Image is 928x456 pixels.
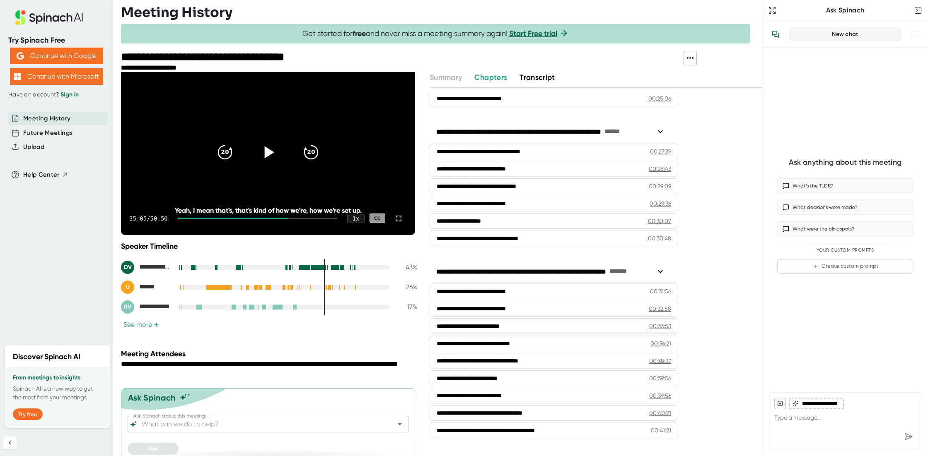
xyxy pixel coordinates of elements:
[121,320,162,329] button: See more+
[8,36,104,45] div: Try Spinach Free
[648,234,671,242] div: 00:30:48
[777,259,913,274] button: Create custom prompt
[520,73,555,82] span: Transcript
[370,214,385,223] div: CC
[396,283,417,291] div: 26 %
[8,91,104,98] div: Have an account?
[121,281,134,294] div: U
[121,261,134,274] div: DV
[396,303,417,311] div: 17 %
[13,374,102,381] h3: From meetings to insights
[128,443,179,455] button: Ask
[23,128,72,138] button: Future Meetings
[121,242,417,251] div: Speaker Timeline
[23,114,70,123] button: Meeting History
[794,31,896,38] div: New chat
[396,263,417,271] div: 43 %
[766,5,778,16] button: Expand to Ask Spinach page
[649,409,671,417] div: 00:40:21
[778,6,912,14] div: Ask Spinach
[649,165,671,173] div: 00:28:43
[777,221,913,236] button: What were the blindspots?
[648,94,671,103] div: 00:25:06
[150,206,386,214] div: Yeah, I mean that's, that's kind of how we're, how we're set up.
[394,418,406,430] button: Open
[649,305,671,313] div: 00:32:58
[154,322,159,328] span: +
[777,178,913,193] button: What’s the TLDR?
[649,182,671,190] div: 00:29:09
[648,217,671,225] div: 00:30:07
[128,393,176,403] div: Ask Spinach
[302,29,569,38] span: Get started for and never miss a meeting summary again!
[23,170,68,180] button: Help Center
[789,158,901,167] div: Ask anything about this meeting
[121,300,171,314] div: Ritza Vaughn
[777,200,913,215] button: What decisions were made?
[140,418,382,430] input: What can we do to help?
[430,72,462,83] button: Summary
[520,72,555,83] button: Transcript
[23,142,44,152] button: Upload
[347,214,365,223] div: 1 x
[474,73,507,82] span: Chapters
[649,322,671,330] div: 00:33:53
[148,445,158,452] span: Ask
[649,357,671,365] div: 00:38:37
[13,351,80,362] h2: Discover Spinach AI
[121,300,134,314] div: RV
[23,170,60,180] span: Help Center
[13,408,43,420] button: Try free
[650,199,671,208] div: 00:29:36
[767,26,784,43] button: View conversation history
[901,429,916,444] div: Send message
[121,281,171,294] div: Utshab
[777,247,913,253] div: Your Custom Prompts
[17,52,24,60] img: Aehbyd4JwY73AAAAAElFTkSuQmCC
[430,73,462,82] span: Summary
[60,91,79,98] a: Sign in
[649,374,671,382] div: 00:39:56
[650,287,671,295] div: 00:31:56
[649,391,671,400] div: 00:39:56
[10,48,103,64] button: Continue with Google
[121,5,232,20] h3: Meeting History
[650,147,671,156] div: 00:27:39
[912,5,924,16] button: Close conversation sidebar
[353,29,366,38] b: free
[13,384,102,402] p: Spinach AI is a new way to get the most from your meetings
[651,426,671,434] div: 00:41:21
[3,436,17,449] button: Collapse sidebar
[474,72,507,83] button: Chapters
[509,29,557,38] a: Start Free trial
[121,349,419,358] div: Meeting Attendees
[121,261,171,274] div: Darrel Vaughn
[650,339,671,348] div: 00:36:21
[10,68,103,85] button: Continue with Microsoft
[129,215,168,222] div: 35:05 / 50:50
